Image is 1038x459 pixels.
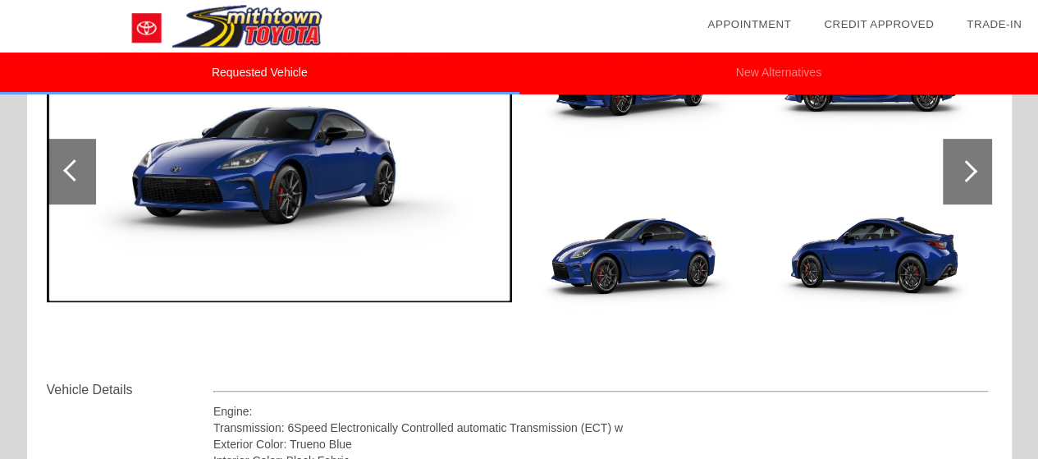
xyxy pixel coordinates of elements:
[47,41,512,303] img: D3B286C4-E677-449D-B62C-E5626226BD23
[213,436,989,452] div: Exterior Color: Trueno Blue
[967,18,1022,30] a: Trade-In
[758,177,984,346] img: F6139DB3-A507-4807-9725-EB33021811A0
[707,18,791,30] a: Appointment
[824,18,934,30] a: Credit Approved
[213,420,989,436] div: Transmission: 6Speed Electronically Controlled automatic Transmission (ECT) w
[524,177,750,346] img: 9366082A-52E8-4E13-BA8B-BAE95D786099
[47,380,213,400] div: Vehicle Details
[213,403,989,420] div: Engine:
